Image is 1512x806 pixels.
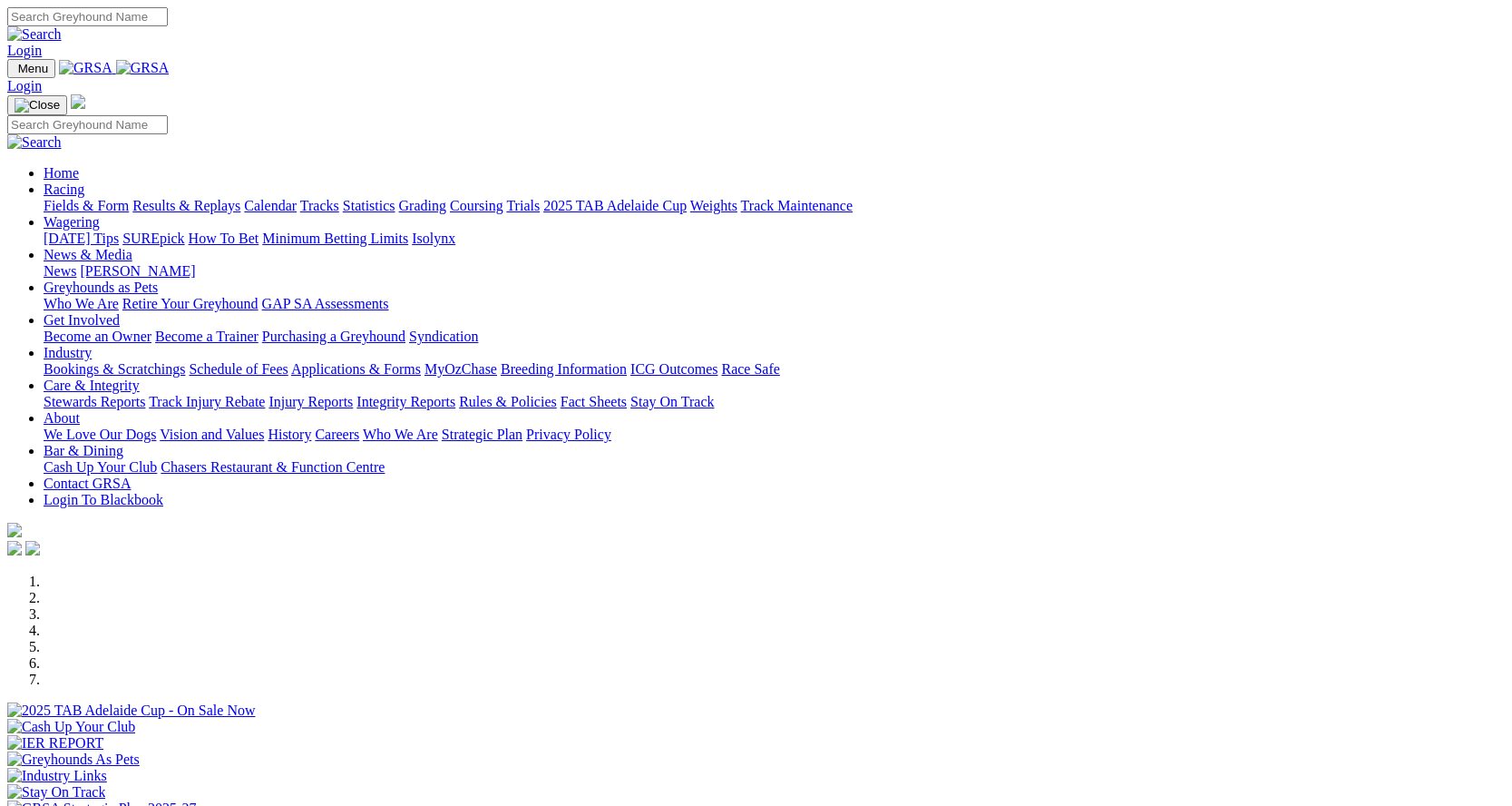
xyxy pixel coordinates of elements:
[630,361,717,377] a: ICG Outcomes
[268,394,353,409] a: Injury Reports
[44,361,1505,378] div: Industry
[44,263,76,279] a: News
[44,329,1505,345] div: Get Involved
[116,60,170,76] img: GRSA
[44,345,92,360] a: Industry
[268,427,311,442] a: History
[356,394,455,409] a: Integrity Reports
[44,198,1505,214] div: Racing
[161,459,385,475] a: Chasers Restaurant & Function Centre
[399,198,446,213] a: Grading
[44,394,1505,410] div: Care & Integrity
[7,752,140,768] img: Greyhounds As Pets
[59,60,112,76] img: GRSA
[122,231,184,246] a: SUREpick
[7,735,103,752] img: IER REPORT
[7,703,256,719] img: 2025 TAB Adelaide Cup - On Sale Now
[149,394,265,409] a: Track Injury Rebate
[80,263,195,279] a: [PERSON_NAME]
[262,329,405,344] a: Purchasing a Greyhound
[15,98,60,113] img: Close
[44,443,123,458] a: Bar & Dining
[300,198,339,213] a: Tracks
[7,7,168,26] input: Search
[412,231,455,246] a: Isolynx
[501,361,627,377] a: Breeding Information
[71,94,85,109] img: logo-grsa-white.png
[409,329,478,344] a: Syndication
[262,231,408,246] a: Minimum Betting Limits
[7,768,107,784] img: Industry Links
[122,296,259,311] a: Retire Your Greyhound
[44,378,140,393] a: Care & Integrity
[7,43,42,58] a: Login
[44,247,132,262] a: News & Media
[44,410,80,426] a: About
[459,394,557,409] a: Rules & Policies
[44,231,119,246] a: [DATE] Tips
[7,115,168,134] input: Search
[44,312,120,328] a: Get Involved
[18,62,48,75] span: Menu
[450,198,503,213] a: Coursing
[160,427,264,442] a: Vision and Values
[44,182,84,197] a: Racing
[630,394,714,409] a: Stay On Track
[44,427,1505,443] div: About
[44,427,156,442] a: We Love Our Dogs
[741,198,853,213] a: Track Maintenance
[7,26,62,43] img: Search
[543,198,687,213] a: 2025 TAB Adelaide Cup
[721,361,779,377] a: Race Safe
[44,459,1505,476] div: Bar & Dining
[506,198,540,213] a: Trials
[291,361,421,377] a: Applications & Forms
[44,459,157,475] a: Cash Up Your Club
[44,492,163,507] a: Login To Blackbook
[44,165,79,181] a: Home
[526,427,611,442] a: Privacy Policy
[44,361,185,377] a: Bookings & Scratchings
[7,784,105,801] img: Stay On Track
[44,476,131,491] a: Contact GRSA
[7,719,135,735] img: Cash Up Your Club
[44,296,119,311] a: Who We Are
[262,296,389,311] a: GAP SA Assessments
[442,427,522,442] a: Strategic Plan
[44,296,1505,312] div: Greyhounds as Pets
[7,134,62,151] img: Search
[343,198,395,213] a: Statistics
[44,394,145,409] a: Stewards Reports
[7,95,67,115] button: Toggle navigation
[44,198,129,213] a: Fields & Form
[690,198,737,213] a: Weights
[315,427,359,442] a: Careers
[189,231,259,246] a: How To Bet
[155,329,259,344] a: Become a Trainer
[7,78,42,93] a: Login
[132,198,240,213] a: Results & Replays
[44,280,158,295] a: Greyhounds as Pets
[244,198,297,213] a: Calendar
[561,394,627,409] a: Fact Sheets
[363,427,438,442] a: Who We Are
[7,59,55,78] button: Toggle navigation
[7,541,22,555] img: facebook.svg
[44,263,1505,280] div: News & Media
[25,541,40,555] img: twitter.svg
[44,214,100,230] a: Wagering
[424,361,497,377] a: MyOzChase
[44,231,1505,247] div: Wagering
[7,523,22,537] img: logo-grsa-white.png
[189,361,288,377] a: Schedule of Fees
[44,329,151,344] a: Become an Owner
